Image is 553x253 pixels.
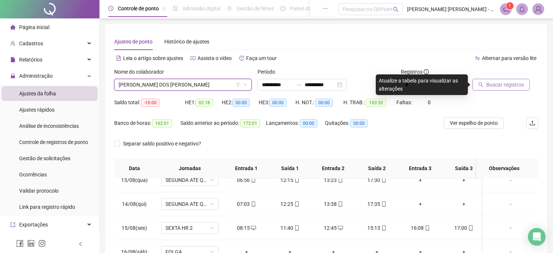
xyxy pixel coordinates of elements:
[448,176,480,184] div: +
[280,6,286,11] span: dashboard
[503,6,509,13] span: notification
[114,119,181,127] div: Banco de horas:
[19,91,56,96] span: Ajustes da folha
[116,56,121,61] span: file-text
[361,224,393,232] div: 15:13
[266,119,325,127] div: Lançamentos:
[509,3,511,8] span: 1
[123,55,183,61] span: Leia o artigo sobre ajustes
[442,158,486,179] th: Saída 3
[119,79,247,90] span: MARIANA LIMA DOS SANTOS
[237,6,274,11] span: Gestão de férias
[10,41,15,46] span: user-add
[424,69,429,74] span: info-circle
[197,55,232,61] span: Assista o vídeo
[27,240,35,247] span: linkedin
[120,140,204,148] span: Separar saldo positivo e negativo?
[468,225,473,231] span: mobile
[444,117,504,129] button: Ver espelho de ponto
[19,41,43,46] span: Cadastros
[114,98,185,107] div: Saldo total:
[10,73,15,78] span: lock
[19,204,75,210] span: Link para registro rápido
[323,6,328,11] span: ellipsis
[399,158,442,179] th: Entrada 3
[190,56,196,61] span: youtube
[19,57,42,63] span: Relatórios
[528,228,546,246] div: Open Intercom Messenger
[396,99,413,105] span: Faltas:
[10,222,15,227] span: export
[38,240,46,247] span: instagram
[10,25,15,30] span: home
[424,225,430,231] span: mobile
[294,178,300,183] span: mobile
[318,224,349,232] div: 12:45
[259,98,295,107] div: HE 3:
[428,99,431,105] span: 0
[274,200,306,208] div: 12:25
[405,224,436,232] div: 16:08
[162,7,166,11] span: pushpin
[19,155,70,161] span: Gestão de solicitações
[350,119,368,127] span: 00:00
[108,6,113,11] span: clock-circle
[294,225,300,231] span: mobile
[222,98,259,107] div: HE 2:
[381,201,386,207] span: mobile
[246,55,277,61] span: Faça um tour
[78,242,83,247] span: left
[19,139,88,145] span: Controle de registros de ponto
[258,68,280,76] label: Período
[243,82,248,87] span: down
[19,222,48,228] span: Exportações
[239,56,244,61] span: history
[19,172,47,178] span: Ocorrências
[274,224,306,232] div: 11:40
[296,82,302,88] span: to
[10,57,15,62] span: file
[290,6,319,11] span: Painel do DP
[250,201,256,207] span: mobile
[225,158,268,179] th: Entrada 1
[337,178,343,183] span: mobile
[355,158,399,179] th: Saída 2
[19,107,55,113] span: Ajustes rápidos
[450,119,498,127] span: Ver espelho de ponto
[318,176,349,184] div: 13:23
[489,200,532,208] div: -
[185,98,222,107] div: HE 1:
[166,198,214,210] span: SEGUNDA ATE QUINTA HR2
[478,82,483,87] span: search
[166,222,214,233] span: SEXTA HR 2
[318,200,349,208] div: 13:38
[16,240,24,247] span: facebook
[164,39,209,45] span: Histórico de ajustes
[477,158,532,179] th: Observações
[361,176,393,184] div: 17:30
[381,225,386,231] span: mobile
[295,98,343,107] div: H. NOT.:
[182,6,220,11] span: Admissão digital
[227,6,232,11] span: sun
[407,5,496,13] span: [PERSON_NAME] [PERSON_NAME] - EMPIRE ASSESSORIA CONTÁBIL LTDA
[268,158,312,179] th: Saída 1
[122,225,147,231] span: 15/08(sex)
[506,2,514,10] sup: 1
[250,178,256,183] span: mobile
[231,224,262,232] div: 08:15
[19,123,79,129] span: Análise de inconsistências
[325,119,378,127] div: Quitações:
[489,176,532,184] div: -
[337,225,343,231] span: desktop
[231,200,262,208] div: 07:03
[483,164,526,172] span: Observações
[114,158,155,179] th: Data
[401,68,429,76] span: Registros
[152,119,172,127] span: 162:01
[232,99,250,107] span: 00:00
[296,82,302,88] span: swap-right
[343,98,396,107] div: H. TRAB.:
[381,178,386,183] span: mobile
[196,99,213,107] span: 02:18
